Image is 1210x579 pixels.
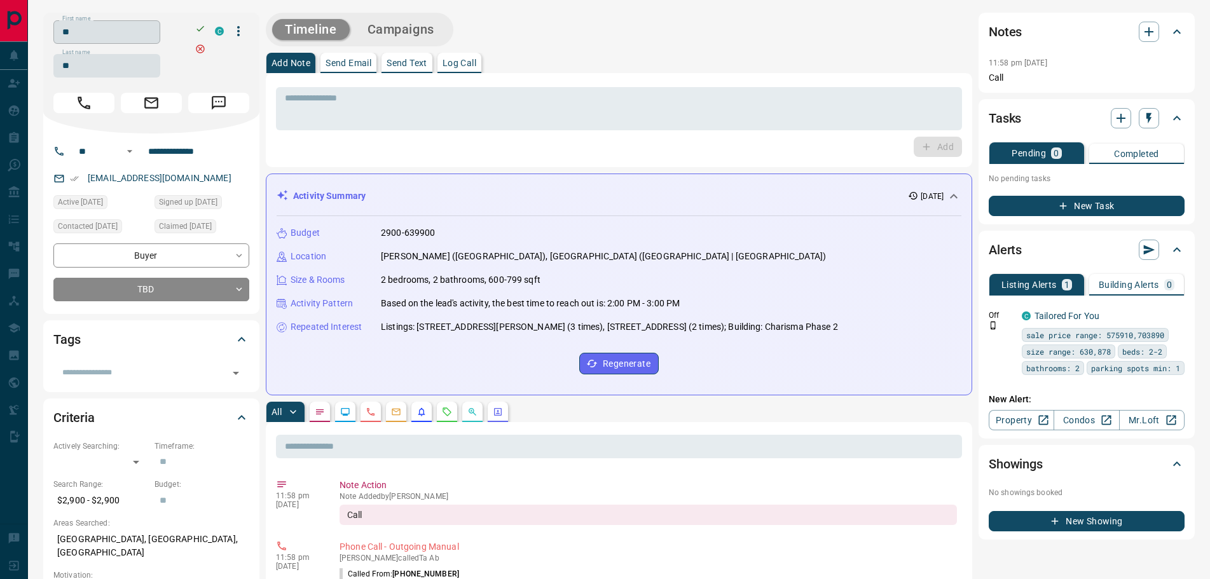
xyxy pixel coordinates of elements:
[989,487,1185,498] p: No showings booked
[62,15,90,23] label: First name
[1122,345,1162,358] span: beds: 2-2
[53,402,249,433] div: Criteria
[53,243,249,267] div: Buyer
[53,440,148,452] p: Actively Searching:
[387,58,427,67] p: Send Text
[53,219,148,237] div: Tue Aug 12 2025
[53,529,249,563] p: [GEOGRAPHIC_DATA], [GEOGRAPHIC_DATA], [GEOGRAPHIC_DATA]
[215,27,224,36] div: condos.ca
[276,500,320,509] p: [DATE]
[1026,329,1164,341] span: sale price range: 575910,703890
[381,320,838,334] p: Listings: [STREET_ADDRESS][PERSON_NAME] (3 times), [STREET_ADDRESS] (2 times); Building: Charisma...
[188,93,249,113] span: Message
[159,196,217,208] span: Signed up [DATE]
[340,479,957,492] p: Note Action
[1012,149,1046,158] p: Pending
[989,511,1185,531] button: New Showing
[381,226,435,240] p: 2900-639900
[53,407,95,428] h2: Criteria
[291,297,353,310] p: Activity Pattern
[121,93,182,113] span: Email
[381,297,680,310] p: Based on the lead's activity, the best time to reach out is: 2:00 PM - 3:00 PM
[291,273,345,287] p: Size & Rooms
[381,273,540,287] p: 2 bedrooms, 2 bathrooms, 600-799 sqft
[366,407,376,417] svg: Calls
[1167,280,1172,289] p: 0
[989,393,1185,406] p: New Alert:
[272,19,350,40] button: Timeline
[315,407,325,417] svg: Notes
[272,58,310,67] p: Add Note
[53,278,249,301] div: TBD
[340,505,957,525] div: Call
[291,320,362,334] p: Repeated Interest
[53,517,249,529] p: Areas Searched:
[989,321,998,330] svg: Push Notification Only
[70,174,79,183] svg: Email Verified
[340,407,350,417] svg: Lead Browsing Activity
[1026,362,1080,374] span: bathrooms: 2
[989,449,1185,479] div: Showings
[989,58,1047,67] p: 11:58 pm [DATE]
[381,250,826,263] p: [PERSON_NAME] ([GEOGRAPHIC_DATA]), [GEOGRAPHIC_DATA] ([GEOGRAPHIC_DATA] | [GEOGRAPHIC_DATA])
[88,173,231,183] a: [EMAIL_ADDRESS][DOMAIN_NAME]
[989,196,1185,216] button: New Task
[53,93,114,113] span: Call
[1099,280,1159,289] p: Building Alerts
[989,310,1014,321] p: Off
[1119,410,1185,430] a: Mr.Loft
[291,226,320,240] p: Budget
[1035,311,1099,321] a: Tailored For You
[326,58,371,67] p: Send Email
[53,479,148,490] p: Search Range:
[1026,345,1111,358] span: size range: 630,878
[53,490,148,511] p: $2,900 - $2,900
[58,196,103,208] span: Active [DATE]
[989,410,1054,430] a: Property
[1022,311,1031,320] div: condos.ca
[392,569,459,578] span: [PHONE_NUMBER]
[276,562,320,571] p: [DATE]
[277,184,961,208] div: Activity Summary[DATE]
[53,324,249,355] div: Tags
[989,454,1043,474] h2: Showings
[155,219,249,237] div: Tue Aug 12 2025
[1064,280,1069,289] p: 1
[1091,362,1180,374] span: parking spots min: 1
[227,364,245,382] button: Open
[1054,410,1119,430] a: Condos
[1001,280,1057,289] p: Listing Alerts
[1114,149,1159,158] p: Completed
[921,191,944,202] p: [DATE]
[276,553,320,562] p: 11:58 pm
[272,407,282,416] p: All
[340,492,957,501] p: Note Added by [PERSON_NAME]
[1054,149,1059,158] p: 0
[62,48,90,57] label: Last name
[355,19,447,40] button: Campaigns
[159,220,212,233] span: Claimed [DATE]
[122,144,137,159] button: Open
[989,71,1185,85] p: Call
[989,240,1022,260] h2: Alerts
[53,195,148,213] div: Mon Aug 11 2025
[391,407,401,417] svg: Emails
[989,108,1021,128] h2: Tasks
[276,491,320,500] p: 11:58 pm
[442,407,452,417] svg: Requests
[989,103,1185,133] div: Tasks
[989,169,1185,188] p: No pending tasks
[340,540,957,554] p: Phone Call - Outgoing Manual
[579,353,659,374] button: Regenerate
[340,554,957,562] p: [PERSON_NAME] called Ta Ab
[467,407,478,417] svg: Opportunities
[155,195,249,213] div: Mon Aug 11 2025
[155,479,249,490] p: Budget:
[58,220,118,233] span: Contacted [DATE]
[53,329,80,350] h2: Tags
[293,189,366,203] p: Activity Summary
[291,250,326,263] p: Location
[989,235,1185,265] div: Alerts
[989,22,1022,42] h2: Notes
[493,407,503,417] svg: Agent Actions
